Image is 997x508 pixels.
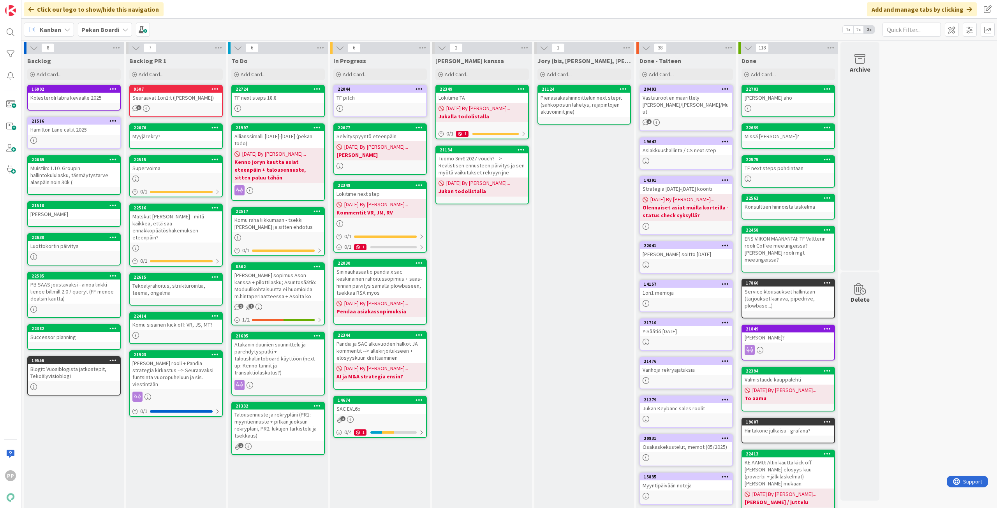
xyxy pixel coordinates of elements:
div: 22414 [134,313,222,319]
span: 1 [238,304,243,309]
div: 22703 [746,86,834,92]
span: 0 / 1 [242,246,250,255]
a: 22630Luottokortin päivitys [27,233,121,265]
div: 22639 [742,124,834,131]
div: 22563 [746,195,834,201]
span: 0 / 4 [344,428,352,436]
div: 22414Komu sisäinen kick off: VR, JS, MT? [130,313,222,330]
div: 21997 [236,125,324,130]
div: Service klousaukset hallintaan (tarjoukset kanava, pipedrive, plowbase...) [742,287,834,311]
div: 22676 [134,125,222,130]
div: 21923 [130,351,222,358]
a: 22458ENS VIIKON MAANANTAI: TF Valtterin rooli Coffee meetingeissä? [PERSON_NAME] rooli mgt meetin... [742,226,835,272]
a: 22615Tekoälyrahoitus, strukturointia, teema, ongelma [129,273,223,306]
div: 22516Matskut [PERSON_NAME] - mitä kaikkea, että saa ennakkopäätöshakemuksen eteenpäin? [130,204,222,243]
span: [DATE] By [PERSON_NAME]... [752,386,816,394]
b: Kenno joryn kautta asiat eteenpäin + talousennuste, sitten paluu tähän [234,158,322,181]
input: Quick Filter... [883,23,941,37]
div: Kolesteroli labra keväälle 2025 [28,93,120,103]
div: 22677 [334,124,426,131]
div: 22344 [334,332,426,339]
a: 19607Hintakone julkaisu - grafana? [742,418,835,443]
div: 22724 [236,86,324,92]
a: 22517Komu raha liikkumaan - tsekki [PERSON_NAME] ja sitten ehdotus0/1 [231,207,325,256]
div: 14674 [338,397,426,403]
div: 0/1 [130,187,222,197]
div: 21476 [640,358,732,365]
span: 1 [646,119,652,124]
div: TF next steps pohdintaan [742,163,834,173]
div: 22615 [130,274,222,281]
div: 22585PB SAAS joustavaksi - ainoa linkki lienee billmill 2.0 / queryt (FF menee dealsin kautta) [28,272,120,304]
div: 21923[PERSON_NAME] rooli + Pandia strategia kirkastus --> Seuraavaksi funtsinta vuoropuheluun ja ... [130,351,222,389]
a: 14391Strategia [DATE]-[DATE] koonti[DATE] By [PERSON_NAME]...Olennaiset asiat muilla korteilla - ... [639,176,733,235]
div: Successor planning [28,332,120,342]
div: 21124 [538,86,630,93]
div: 22585 [32,273,120,279]
span: 0 / 1 [446,130,454,138]
div: 22639Missä [PERSON_NAME]? [742,124,834,141]
div: 19607 [742,418,834,425]
div: 14157 [640,281,732,288]
div: Talousennuste ja rekrypläni (PR1: myyntiennuste + pitkän juoksun rekrypläni, PR2: lukujen tarkist... [232,410,324,441]
div: 20831Osakaskekustelut, memot (05/2025) [640,435,732,452]
div: Tuomo 3m€ 2027 vouch? --> Realistisen ennusteen päivitys ja sen myötä vaikutukset rekryyn jne [436,153,528,178]
div: Vanhoja rekryajatuksia [640,365,732,375]
div: 21476Vanhoja rekryajatuksia [640,358,732,375]
div: 14674SAC EVL6b [334,397,426,414]
div: 22677 [338,125,426,130]
div: 141571on1 memoja [640,281,732,298]
a: 19556Blogit: Vuosiblogista jatkostepit, Tekoälyvisioblogi [27,356,121,396]
div: 22676 [130,124,222,131]
div: 21279 [640,396,732,403]
span: [DATE] By [PERSON_NAME]... [446,179,510,187]
div: [PERSON_NAME] soitto [DATE] [640,249,732,259]
div: 21997Allianssimalli [DATE]-[DATE] (pekan todo) [232,124,324,148]
a: 21849[PERSON_NAME]? [742,325,835,360]
div: Valmistaudu kauppalehti [742,374,834,385]
b: [PERSON_NAME] [336,151,424,159]
div: 20831 [644,436,732,441]
div: 1 [456,131,469,137]
div: 22517 [232,208,324,215]
div: Blogit: Vuosiblogista jatkostepit, Tekoälyvisioblogi [28,364,120,381]
a: 21510[PERSON_NAME] [27,201,121,227]
div: Tekoälyrahoitus, strukturointia, teema, ongelma [130,281,222,298]
span: Add Card... [649,71,674,78]
div: 9507 [130,86,222,93]
div: 22630 [28,234,120,241]
div: 22517 [236,209,324,214]
div: 19556Blogit: Vuosiblogista jatkostepit, Tekoälyvisioblogi [28,357,120,381]
div: 22615 [134,274,222,280]
span: [DATE] By [PERSON_NAME]... [650,195,714,204]
a: 21124Pienasiakashinnoittelun next stepit (sähköpostin lähetys, rajapintojen aktivoinnit jne) [537,85,631,125]
span: 0 / 1 [140,257,148,265]
a: 14674SAC EVL6b0/41 [333,396,427,438]
div: 19556 [28,357,120,364]
div: 19642 [640,138,732,145]
div: PB SAAS joustavaksi - ainoa linkki lienee billmill 2.0 / queryt (FF menee dealsin kautta) [28,279,120,304]
div: 1 [354,429,366,436]
a: 22724TF next steps 18.8. [231,85,325,117]
div: 20831 [640,435,732,442]
div: 21849 [746,326,834,332]
div: 22030 [334,260,426,267]
div: 19642Asiakkuushallinta / CS next step [640,138,732,155]
div: 8562 [236,264,324,269]
span: 0 / 1 [344,243,352,251]
div: 22348 [334,182,426,189]
div: 14157 [644,281,732,287]
div: 1/2 [232,315,324,325]
div: Sininauhasäätiö pandia x sac keskinäinen rahoitussopimus + saas-hinnan päivitys samalla plowbasee... [334,267,426,298]
div: 21510 [32,203,120,208]
b: To aamu [745,394,832,402]
a: 22676Myyjärekry? [129,123,223,149]
a: 22044TF pitch [333,85,427,117]
a: 21279Jukan Keybanc sales roolit [639,396,733,428]
div: 22458 [746,227,834,233]
a: 22575TF next steps pohdintaan [742,155,835,188]
div: Lokitime next step [334,189,426,199]
a: 20493Vastuuroolien määrittely [PERSON_NAME]/[PERSON_NAME]/Muut [639,85,733,131]
div: 22344Pandia ja SAC alkuvuoden halkot JA kommentit --> allekirjoitukseen + elosyyskuun draftaaminen [334,332,426,363]
span: Support [16,1,35,11]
